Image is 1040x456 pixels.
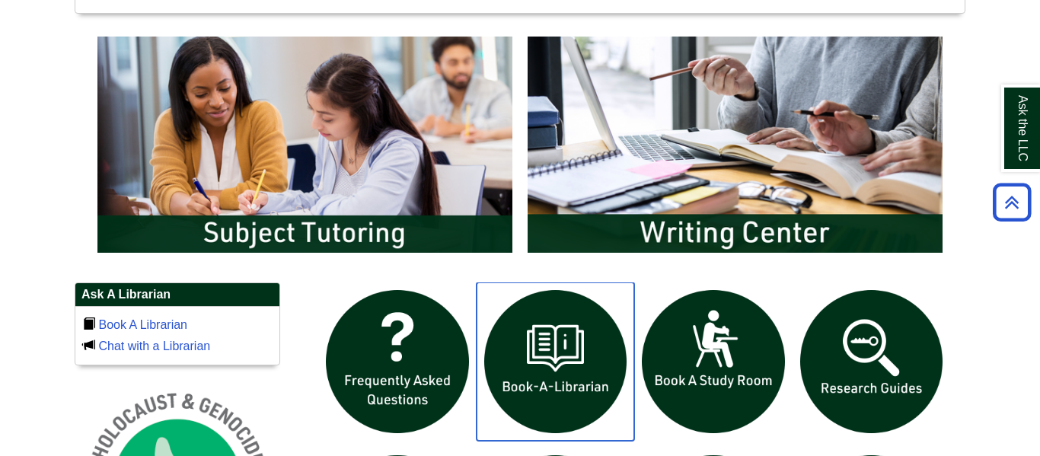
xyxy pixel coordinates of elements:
img: book a study room icon links to book a study room web page [634,282,793,441]
a: Chat with a Librarian [98,340,210,352]
h2: Ask A Librarian [75,283,279,307]
img: Subject Tutoring Information [90,29,520,260]
img: Writing Center Information [520,29,950,260]
div: slideshow [90,29,950,267]
a: Back to Top [987,192,1036,212]
img: frequently asked questions [318,282,477,441]
img: Research Guides icon links to research guides web page [793,282,951,441]
a: Book A Librarian [98,318,187,331]
img: Book a Librarian icon links to book a librarian web page [477,282,635,441]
